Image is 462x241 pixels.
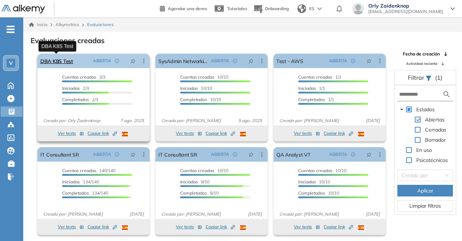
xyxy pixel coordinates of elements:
span: 3/3 [62,74,105,80]
span: Copiar link [324,224,353,230]
iframe: Chat Widget [426,206,462,241]
a: IT Consultant SR [40,147,79,162]
span: Borrador [425,137,446,143]
span: [DATE] [363,211,383,217]
button: pushpin [125,149,141,160]
span: pushpin [366,151,372,157]
span: Completados [180,190,207,196]
a: Agendar una demo [160,4,207,12]
span: pushpin [130,58,135,64]
span: Iniciadas [298,86,316,91]
button: Onboarding [253,1,289,17]
span: Completados [62,190,89,196]
span: Cuentas creadas [298,74,332,80]
span: 1/1 [298,74,341,80]
span: Copiar link [88,224,117,230]
span: Onboarding [265,6,289,11]
span: Creado por: [PERSON_NAME] [40,211,106,217]
span: 10/10 [298,168,346,173]
span: ABIERTA [329,58,347,64]
span: Psicotécnicos [416,157,448,163]
img: ESP [358,132,364,136]
a: QA Analyst VT [276,147,311,162]
span: pushpin [366,58,372,64]
span: ABIERTA [329,151,347,158]
span: 1/1 [298,97,334,102]
span: [DATE] [127,211,147,217]
span: 10/10 [180,97,221,102]
span: Estados [416,106,435,113]
span: Copiar link [324,130,353,137]
span: 9/10 [180,190,219,196]
span: 10/10 [180,86,212,91]
span: 7 ago. 2025 [117,117,147,124]
button: Copiar link [206,223,235,231]
button: Ver tests [58,223,84,231]
span: caret-down [400,108,404,111]
span: ES [309,5,315,12]
h3: Evaluaciones creadas [31,36,105,45]
img: ESP [240,225,246,230]
span: Fecha de creación [403,51,440,57]
img: ESP [122,225,128,230]
span: Orly Zaidenknop [368,3,443,9]
span: 2/3 [62,97,98,102]
button: Ver tests [176,129,202,138]
span: Borrador [423,136,447,144]
span: Copiar link [206,130,235,137]
button: pushpin [243,149,259,160]
button: pushpin [243,55,259,67]
img: arrow [317,7,322,10]
div: Widget de chat [426,206,462,241]
span: Completados [180,97,207,102]
span: Creado por: [PERSON_NAME] [158,117,224,124]
span: Creado por: Orly Zaidenknop [40,117,103,124]
span: 9/10 [180,179,210,184]
button: Ver tests [294,223,320,231]
span: En uso [416,147,432,153]
span: [DATE] [363,117,383,124]
span: Cuentas creadas [62,74,96,80]
span: [EMAIL_ADDRESS][DOMAIN_NAME] [368,9,443,14]
span: Iniciadas [62,86,80,91]
span: Evaluaciones [87,21,114,28]
span: Completados [62,97,89,102]
a: SysAdmin Networking [158,54,208,68]
span: Creado por: [PERSON_NAME] [276,117,342,124]
span: Alkymetrics [56,22,79,27]
img: search icon [442,90,451,99]
a: DBA K8S Test [40,54,73,68]
a: Test - AWS [276,54,303,68]
span: 2/3 [62,86,89,91]
div: DBA K8S Test [38,41,76,51]
a: IT Consultant SR [158,147,197,162]
span: Cuentas creadas [62,168,96,173]
span: Completados [298,97,325,102]
span: En uso [415,146,433,154]
img: ESP [122,132,128,136]
span: pushpin [130,151,135,157]
button: Copiar link [206,129,235,138]
span: Cuentas creadas [180,74,214,80]
span: ABIERTA [93,151,111,158]
span: 10/10 [180,168,228,173]
span: Aplicar [417,187,433,195]
span: pushpin [248,58,254,64]
span: Cuentas creadas [180,168,214,173]
img: world [297,4,306,13]
span: Actividad reciente [406,61,437,66]
span: Agendar una demo [168,6,207,11]
span: Iniciadas [180,86,198,91]
span: 134/140 [62,190,108,196]
span: Creado por: [PERSON_NAME] [158,211,224,217]
span: check-circle [233,59,237,63]
span: check-circle [351,59,355,63]
span: Abiertas [425,116,445,123]
button: pushpin [125,55,141,67]
span: Cerradas [425,126,446,133]
span: 134/140 [62,179,99,184]
span: Copiar link [206,224,235,230]
span: (1) [435,73,442,82]
span: 10/10 [298,179,330,184]
span: 10/10 [180,74,228,80]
